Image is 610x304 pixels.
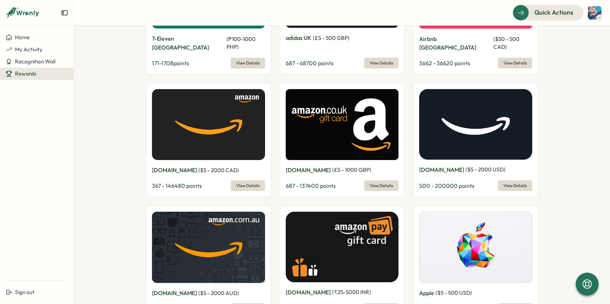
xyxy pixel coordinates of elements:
img: Amazon.com.au [152,212,265,283]
p: [DOMAIN_NAME] [152,289,197,298]
p: [DOMAIN_NAME] [286,166,331,175]
button: View Details [498,180,532,191]
span: ( $ 5 - 2000 AUD ) [198,290,239,297]
button: View Details [498,58,532,68]
img: Amazon.ca [152,89,265,160]
p: [DOMAIN_NAME] [286,288,331,297]
p: 7-Eleven [GEOGRAPHIC_DATA] [152,34,225,52]
span: View Details [503,58,527,68]
span: ( £ 5 - 1000 GBP ) [332,166,371,173]
span: Recognition Wall [15,58,55,65]
p: [DOMAIN_NAME] [419,165,464,174]
span: ( $ 50 - 500 CAD ) [493,36,519,50]
button: View Details [364,180,398,191]
span: Rewards [15,70,36,77]
p: Apple [419,289,434,298]
span: Sign out [15,289,35,295]
button: View Details [364,58,398,68]
p: adidas UK [286,34,311,42]
span: ( $ 5 - 2000 USD ) [466,166,505,173]
span: View Details [236,58,260,68]
span: View Details [503,181,527,191]
span: ( £ 5 - 500 GBP ) [313,35,350,41]
span: ( ₹ 25 - 5000 INR ) [332,289,371,295]
span: ( $ 5 - 2000 CAD ) [198,167,239,174]
span: ( $ 5 - 500 USD ) [436,289,472,296]
button: Expand sidebar [61,9,68,16]
img: Steven Angel [588,6,601,20]
span: View Details [236,181,260,191]
span: Quick Actions [534,8,573,17]
img: Amazon.co.uk [286,89,399,160]
p: Airbnb [GEOGRAPHIC_DATA] [419,35,492,52]
button: Quick Actions [513,5,584,20]
span: View Details [370,58,393,68]
span: 687 - 137400 points [286,182,336,189]
img: Apple [419,212,532,283]
span: 687 - 68700 points [286,60,334,67]
span: My Activity [15,46,42,53]
span: 171 - 1708 points [152,60,189,67]
span: Home [15,34,30,41]
p: [DOMAIN_NAME] [152,166,197,175]
span: 3662 - 36620 points [419,60,470,67]
span: 367 - 146480 points [152,182,202,189]
span: 500 - 200000 points [419,182,474,189]
button: View Details [231,180,265,191]
img: Amazon.in [286,212,399,282]
button: View Details [231,58,265,68]
img: Amazon.com [419,89,532,160]
span: ( ₱ 100 - 1000 PHP ) [227,36,255,50]
span: View Details [370,181,393,191]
